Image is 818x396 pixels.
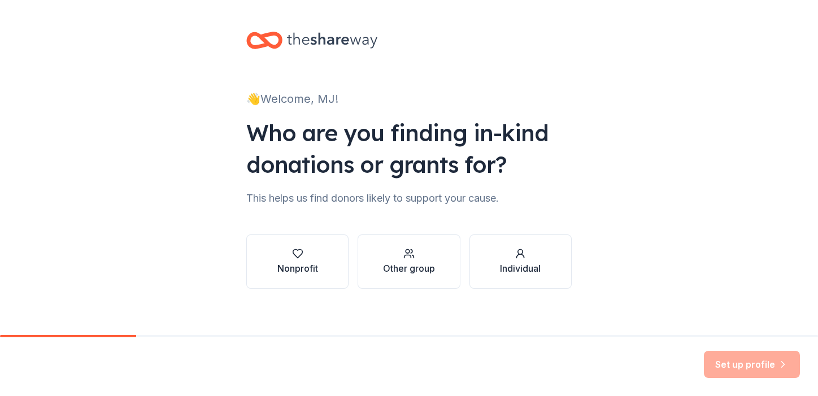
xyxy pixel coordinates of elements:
[246,117,572,180] div: Who are you finding in-kind donations or grants for?
[469,234,572,289] button: Individual
[358,234,460,289] button: Other group
[246,234,349,289] button: Nonprofit
[246,90,572,108] div: 👋 Welcome, MJ!
[277,262,318,275] div: Nonprofit
[500,262,541,275] div: Individual
[383,262,435,275] div: Other group
[246,189,572,207] div: This helps us find donors likely to support your cause.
